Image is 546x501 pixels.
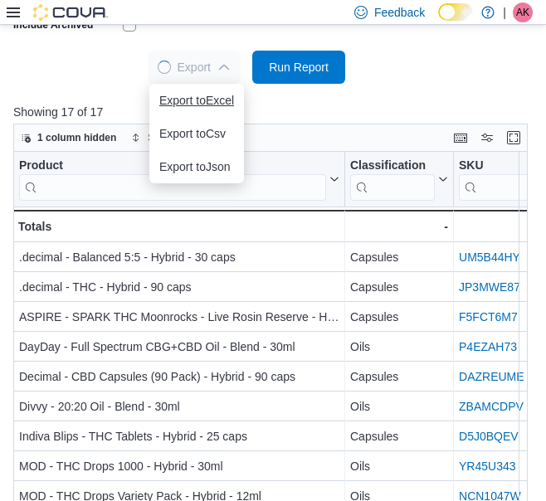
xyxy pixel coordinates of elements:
[513,2,533,22] div: Armin Klumpp
[504,128,524,148] button: Enter fullscreen
[350,367,448,387] div: Capsules
[350,426,448,446] div: Capsules
[33,4,108,21] img: Cova
[451,128,470,148] button: Keyboard shortcuts
[148,51,241,84] button: LoadingExport
[19,247,339,267] div: .decimal - Balanced 5:5 - Hybrid - 30 caps
[159,160,234,173] span: Export to Json
[18,216,339,236] div: Totals
[459,158,535,174] div: SKU
[252,51,345,84] button: Run Report
[350,158,448,201] button: Classification
[19,277,339,297] div: .decimal - THC - Hybrid - 90 caps
[350,307,448,327] div: Capsules
[350,456,448,476] div: Oils
[350,396,448,416] div: Oils
[13,104,533,120] p: Showing 17 of 17
[124,128,198,148] button: Sort fields
[459,280,520,294] a: JP3MWE87
[350,247,448,267] div: Capsules
[459,158,535,201] div: SKU URL
[19,456,339,476] div: MOD - THC Drops 1000 - Hybrid - 30ml
[19,158,339,201] button: Product
[148,131,192,144] span: Sort fields
[19,158,326,201] div: Product
[374,4,425,21] span: Feedback
[459,250,520,264] a: UM5B44HY
[19,337,339,357] div: DayDay - Full Spectrum CBG+CBD Oil - Blend - 30ml
[516,2,529,22] span: AK
[149,150,244,183] button: Export toJson
[503,2,506,22] p: |
[459,430,519,443] a: D5J0BQEV
[477,128,497,148] button: Display options
[19,307,339,327] div: ASPIRE - SPARK THC Moonrocks - Live Rosin Reserve - Hybrid - 30 caps
[350,337,448,357] div: Oils
[13,18,93,32] label: Include Archived
[459,460,516,473] a: YR45U343
[14,128,123,148] button: 1 column hidden
[459,370,524,383] a: DAZREUME
[19,367,339,387] div: Decimal - CBD Capsules (90 Pack) - Hybrid - 90 caps
[159,94,234,107] span: Export to Excel
[350,216,448,236] div: -
[149,117,244,150] button: Export toCsv
[438,3,473,21] input: Dark Mode
[37,131,116,144] span: 1 column hidden
[159,127,234,140] span: Export to Csv
[350,158,435,201] div: Classification
[19,426,339,446] div: Indiva Blips - THC Tablets - Hybrid - 25 caps
[350,277,448,297] div: Capsules
[459,310,518,323] a: F5FCT6M7
[158,51,231,84] span: Export
[149,84,244,117] button: Export toExcel
[19,396,339,416] div: Divvy - 20:20 Oil - Blend - 30ml
[156,60,172,75] span: Loading
[438,21,439,22] span: Dark Mode
[350,158,435,174] div: Classification
[269,59,329,75] span: Run Report
[459,400,524,413] a: ZBAMCDPV
[459,340,517,353] a: P4EZAH73
[19,158,326,174] div: Product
